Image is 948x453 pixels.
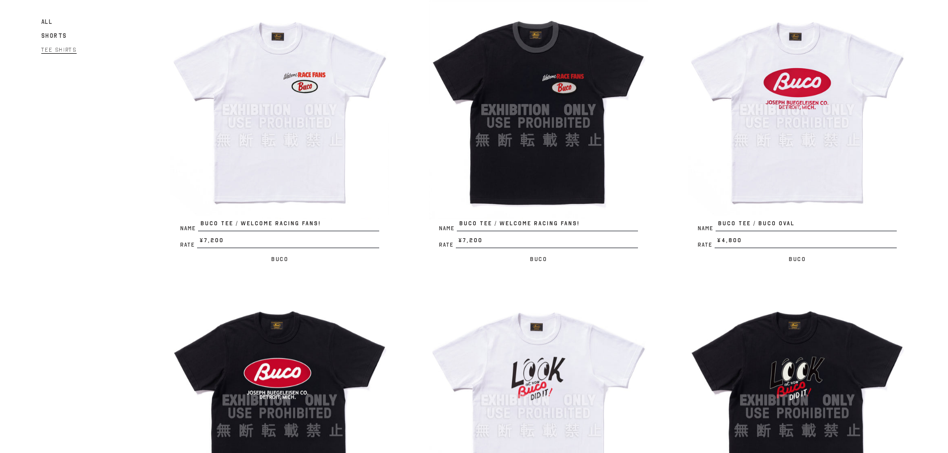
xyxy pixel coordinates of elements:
a: Shorts [41,30,68,42]
p: Buco [688,253,907,265]
a: BUCO TEE / WELCOME RACING FANS! NameBUCO TEE / WELCOME RACING FANS! Rate¥7,200 Buco [429,0,648,265]
a: All [41,16,53,28]
span: Name [439,226,457,231]
span: Rate [698,242,715,248]
span: Name [180,226,198,231]
span: BUCO TEE / BUCO OVAL [716,219,897,231]
img: BUCO TEE / WELCOME RACING FANS! [170,0,389,219]
a: BUCO TEE / WELCOME RACING FANS! NameBUCO TEE / WELCOME RACING FANS! Rate¥7,200 Buco [170,0,389,265]
span: Tee Shirts [41,46,77,54]
span: Name [698,226,716,231]
span: ¥7,200 [197,236,379,248]
span: ¥4,800 [715,236,897,248]
a: Tee Shirts [41,44,77,56]
img: BUCO TEE / BUCO OVAL [688,0,907,219]
span: Shorts [41,32,68,39]
span: BUCO TEE / WELCOME RACING FANS! [457,219,638,231]
span: All [41,18,53,25]
span: Rate [180,242,197,248]
p: Buco [170,253,389,265]
a: BUCO TEE / BUCO OVAL NameBUCO TEE / BUCO OVAL Rate¥4,800 Buco [688,0,907,265]
span: BUCO TEE / WELCOME RACING FANS! [198,219,379,231]
img: BUCO TEE / WELCOME RACING FANS! [429,0,648,219]
p: Buco [429,253,648,265]
span: Rate [439,242,456,248]
span: ¥7,200 [456,236,638,248]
